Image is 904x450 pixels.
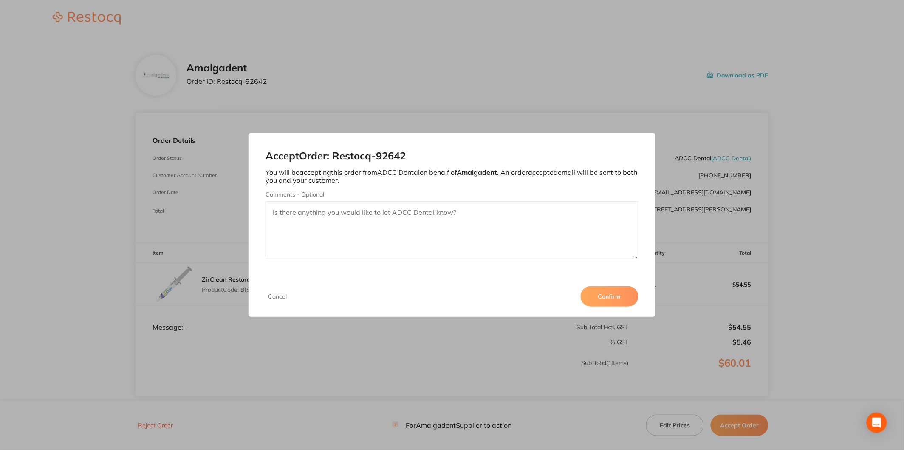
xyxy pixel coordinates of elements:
label: Comments - Optional [266,191,638,198]
button: Confirm [581,286,638,307]
b: Amalgadent [457,168,497,177]
p: You will be accepting this order from ADCC Dental on behalf of . An order accepted email will be ... [266,168,638,184]
div: Open Intercom Messenger [867,413,887,433]
h2: Accept Order: Restocq- 92642 [266,150,638,162]
button: Cancel [266,293,289,300]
